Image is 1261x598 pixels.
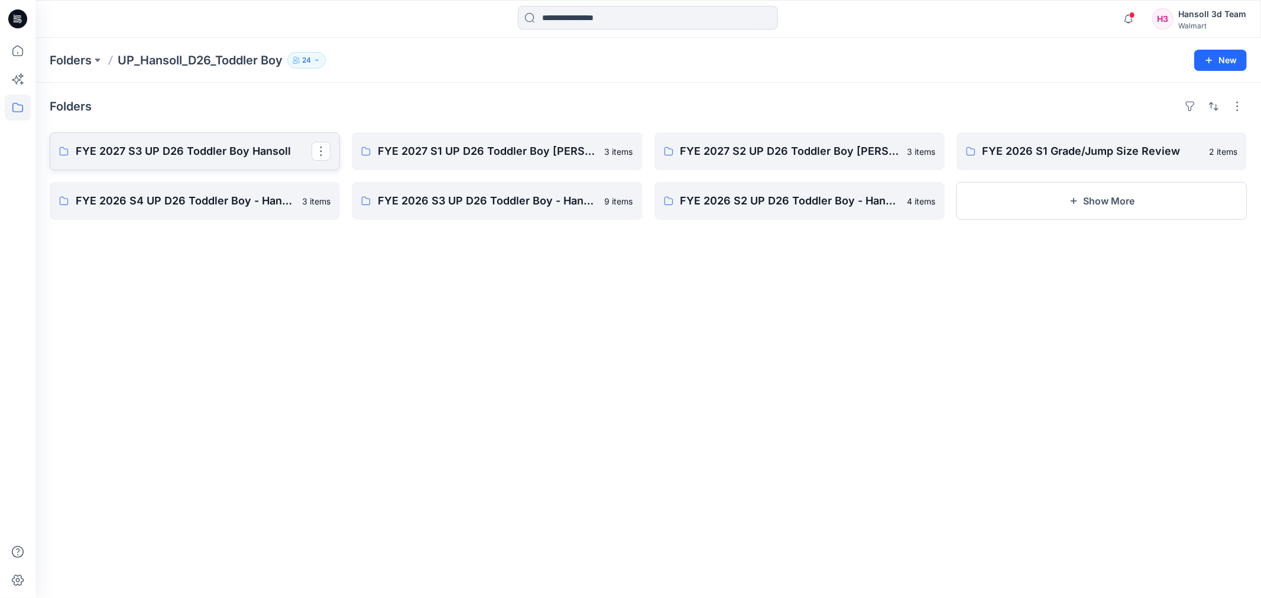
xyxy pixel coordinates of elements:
p: FYE 2026 S4 UP D26 Toddler Boy - Hansoll [76,193,295,209]
a: FYE 2027 S1 UP D26 Toddler Boy [PERSON_NAME]3 items [352,132,642,170]
p: 2 items [1209,145,1237,158]
p: 24 [302,54,311,67]
a: Folders [50,52,92,69]
div: H3 [1152,8,1174,30]
button: New [1194,50,1247,71]
a: FYE 2027 S3 UP D26 Toddler Boy Hansoll [50,132,340,170]
p: 9 items [605,195,633,207]
p: 3 items [907,145,935,158]
button: Show More [957,182,1247,220]
a: FYE 2026 S3 UP D26 Toddler Boy - Hansoll9 items [352,182,642,220]
p: 4 items [907,195,935,207]
a: FYE 2027 S2 UP D26 Toddler Boy [PERSON_NAME]3 items [654,132,945,170]
div: Walmart [1178,21,1246,30]
p: FYE 2027 S2 UP D26 Toddler Boy [PERSON_NAME] [680,143,900,160]
p: 3 items [605,145,633,158]
p: UP_Hansoll_D26_Toddler Boy [118,52,283,69]
button: 24 [287,52,326,69]
p: FYE 2027 S3 UP D26 Toddler Boy Hansoll [76,143,312,160]
p: FYE 2026 S1 Grade/Jump Size Review [983,143,1202,160]
p: 3 items [302,195,330,207]
a: FYE 2026 S2 UP D26 Toddler Boy - Hansoll4 items [654,182,945,220]
p: FYE 2026 S2 UP D26 Toddler Boy - Hansoll [680,193,900,209]
p: FYE 2027 S1 UP D26 Toddler Boy [PERSON_NAME] [378,143,597,160]
a: FYE 2026 S4 UP D26 Toddler Boy - Hansoll3 items [50,182,340,220]
h4: Folders [50,99,92,113]
div: Hansoll 3d Team [1178,7,1246,21]
a: FYE 2026 S1 Grade/Jump Size Review2 items [957,132,1247,170]
p: FYE 2026 S3 UP D26 Toddler Boy - Hansoll [378,193,597,209]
